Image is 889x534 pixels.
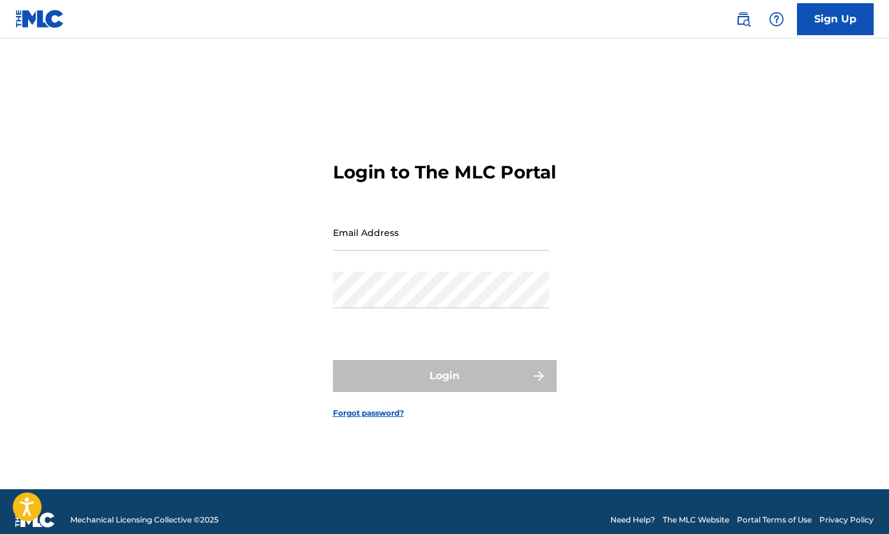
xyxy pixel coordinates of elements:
a: Privacy Policy [819,514,874,526]
img: help [769,12,784,27]
div: Help [764,6,789,32]
a: Public Search [731,6,756,32]
img: logo [15,512,55,528]
h3: Login to The MLC Portal [333,161,556,184]
a: Forgot password? [333,407,404,419]
a: Portal Terms of Use [737,514,812,526]
a: The MLC Website [663,514,729,526]
span: Mechanical Licensing Collective © 2025 [70,514,219,526]
a: Sign Up [797,3,874,35]
img: search [736,12,751,27]
img: MLC Logo [15,10,65,28]
a: Need Help? [610,514,655,526]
